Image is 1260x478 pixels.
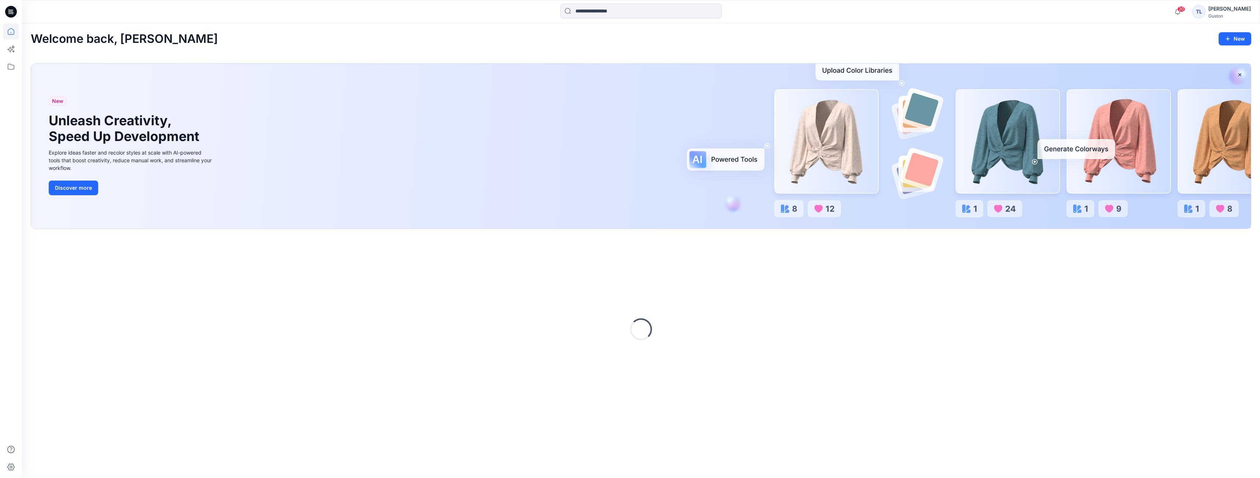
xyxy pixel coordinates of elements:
span: 20 [1177,6,1185,12]
div: TL [1192,5,1205,18]
div: Explore ideas faster and recolor styles at scale with AI-powered tools that boost creativity, red... [49,149,214,172]
h1: Unleash Creativity, Speed Up Development [49,113,203,144]
a: Discover more [49,181,214,195]
h2: Welcome back, [PERSON_NAME] [31,32,218,46]
div: [PERSON_NAME] [1208,4,1251,13]
button: Discover more [49,181,98,195]
span: New [52,97,63,105]
div: Guston [1208,13,1251,19]
button: New [1219,32,1251,45]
